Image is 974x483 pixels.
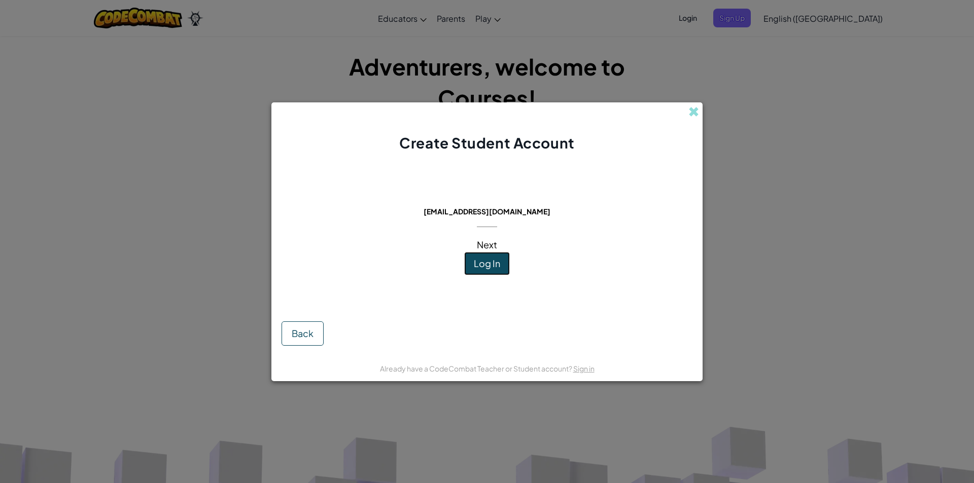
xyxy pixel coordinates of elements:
[474,257,500,269] span: Log In
[477,239,497,250] span: Next
[573,364,595,373] a: Sign in
[292,327,314,339] span: Back
[424,207,550,216] span: [EMAIL_ADDRESS][DOMAIN_NAME]
[464,252,510,275] button: Log In
[399,134,574,152] span: Create Student Account
[282,321,324,346] button: Back
[415,193,559,204] span: This email is already in use:
[380,364,573,373] span: Already have a CodeCombat Teacher or Student account?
